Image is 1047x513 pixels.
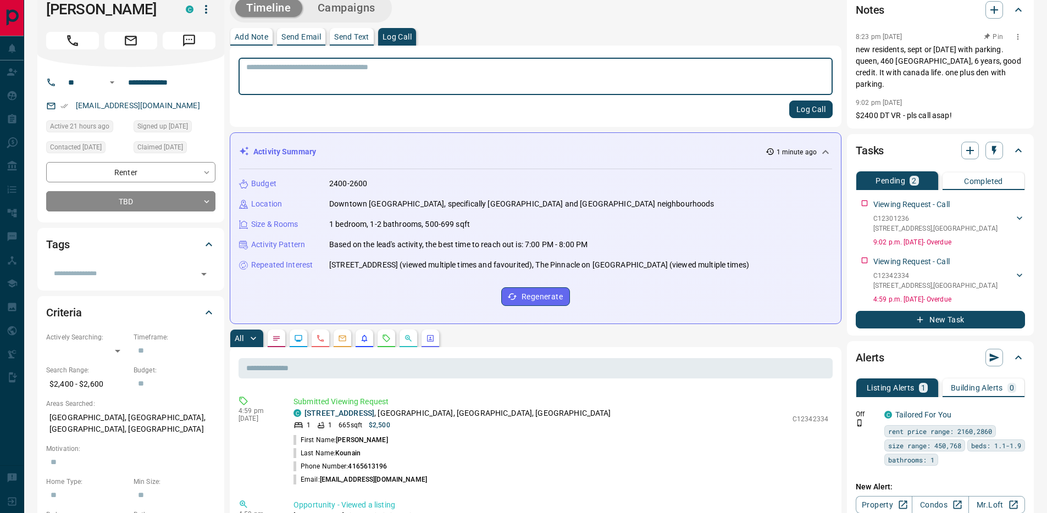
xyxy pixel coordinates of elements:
[884,411,892,419] div: condos.ca
[856,419,863,427] svg: Push Notification Only
[50,142,102,153] span: Contacted [DATE]
[253,146,316,158] p: Activity Summary
[873,214,998,224] p: C12301236
[239,142,832,162] div: Activity Summary1 minute ago
[272,334,281,343] svg: Notes
[46,299,215,326] div: Criteria
[856,33,902,41] p: 8:23 pm [DATE]
[856,137,1025,164] div: Tasks
[134,365,215,375] p: Budget:
[196,266,212,282] button: Open
[163,32,215,49] span: Message
[978,32,1010,42] button: Pin
[46,477,128,487] p: Home Type:
[251,178,276,189] p: Budget
[501,287,570,306] button: Regenerate
[360,334,369,343] svg: Listing Alerts
[334,33,369,41] p: Send Text
[873,281,998,291] p: [STREET_ADDRESS] , [GEOGRAPHIC_DATA]
[134,141,215,157] div: Tue Aug 05 2025
[293,396,828,408] p: Submitted Viewing Request
[46,399,215,409] p: Areas Searched:
[873,211,1025,236] div: C12301236[STREET_ADDRESS],[GEOGRAPHIC_DATA]
[46,162,215,182] div: Renter
[134,477,215,487] p: Min Size:
[895,410,951,419] a: Tailored For You
[46,409,215,438] p: [GEOGRAPHIC_DATA], [GEOGRAPHIC_DATA], [GEOGRAPHIC_DATA], [GEOGRAPHIC_DATA]
[46,141,128,157] div: Tue Aug 05 2025
[856,311,1025,328] button: New Task
[328,420,332,430] p: 1
[294,334,303,343] svg: Lead Browsing Activity
[888,440,961,451] span: size range: 450,768
[888,426,992,437] span: rent price range: 2160,2860
[335,449,361,457] span: Kounain
[329,239,588,250] p: Based on the lead's activity, the best time to reach out is: 7:00 PM - 8:00 PM
[793,414,828,424] p: C12342334
[304,409,374,417] a: [STREET_ADDRESS]
[789,101,833,118] button: Log Call
[134,332,215,342] p: Timeframe:
[404,334,413,343] svg: Opportunities
[856,44,1025,90] p: new residents, sept or [DATE] with parking. queen, 460 [GEOGRAPHIC_DATA], 6 years, good credit. I...
[856,409,878,419] p: Off
[307,420,311,430] p: 1
[46,304,82,321] h2: Criteria
[856,344,1025,371] div: Alerts
[873,237,1025,247] p: 9:02 p.m. [DATE] - Overdue
[873,271,998,281] p: C12342334
[104,32,157,49] span: Email
[293,499,828,511] p: Opportunity - Viewed a listing
[383,33,412,41] p: Log Call
[338,334,347,343] svg: Emails
[971,440,1021,451] span: beds: 1.1-1.9
[293,461,387,471] p: Phone Number:
[777,147,817,157] p: 1 minute ago
[46,332,128,342] p: Actively Searching:
[46,444,215,454] p: Motivation:
[873,294,1025,304] p: 4:59 p.m. [DATE] - Overdue
[964,177,1003,185] p: Completed
[46,365,128,375] p: Search Range:
[329,178,367,189] p: 2400-2600
[46,32,99,49] span: Call
[186,5,193,13] div: condos.ca
[293,435,388,445] p: First Name:
[856,481,1025,493] p: New Alert:
[329,259,749,271] p: [STREET_ADDRESS] (viewed multiple times and favourited), The Pinnacle on [GEOGRAPHIC_DATA] (viewe...
[235,334,243,342] p: All
[426,334,435,343] svg: Agent Actions
[134,120,215,136] div: Tue Aug 05 2025
[876,177,905,185] p: Pending
[1010,384,1014,392] p: 0
[304,408,611,419] p: , [GEOGRAPHIC_DATA], [GEOGRAPHIC_DATA], [GEOGRAPHIC_DATA]
[251,219,298,230] p: Size & Rooms
[239,407,277,415] p: 4:59 pm
[339,420,362,430] p: 665 sqft
[856,349,884,366] h2: Alerts
[336,436,387,444] span: [PERSON_NAME]
[46,231,215,258] div: Tags
[50,121,109,132] span: Active 21 hours ago
[46,120,128,136] div: Sun Aug 17 2025
[106,76,119,89] button: Open
[856,142,884,159] h2: Tasks
[60,102,68,110] svg: Email Verified
[873,224,998,233] p: [STREET_ADDRESS] , [GEOGRAPHIC_DATA]
[921,384,926,392] p: 1
[369,420,390,430] p: $2,500
[137,142,183,153] span: Claimed [DATE]
[873,199,950,210] p: Viewing Request - Call
[951,384,1003,392] p: Building Alerts
[137,121,188,132] span: Signed up [DATE]
[867,384,915,392] p: Listing Alerts
[320,476,427,483] span: [EMAIL_ADDRESS][DOMAIN_NAME]
[912,177,916,185] p: 2
[856,1,884,19] h2: Notes
[888,454,934,465] span: bathrooms: 1
[251,239,305,250] p: Activity Pattern
[316,334,325,343] svg: Calls
[382,334,391,343] svg: Requests
[46,375,128,393] p: $2,400 - $2,600
[293,448,361,458] p: Last Name:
